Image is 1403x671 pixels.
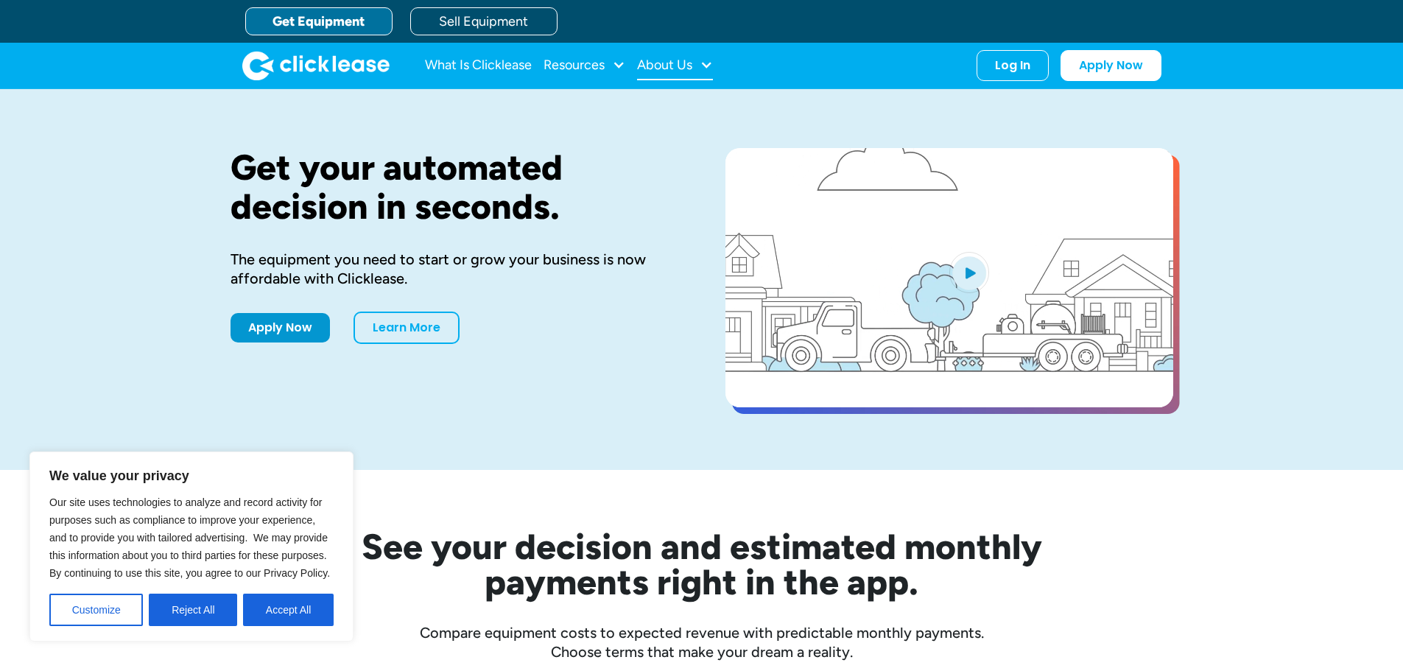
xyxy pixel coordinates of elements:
div: Log In [995,58,1030,73]
h2: See your decision and estimated monthly payments right in the app. [289,529,1114,600]
a: What Is Clicklease [425,51,532,80]
button: Customize [49,594,143,626]
img: Clicklease logo [242,51,390,80]
p: We value your privacy [49,467,334,485]
a: Get Equipment [245,7,393,35]
a: Learn More [354,312,460,344]
div: We value your privacy [29,452,354,642]
button: Accept All [243,594,334,626]
span: Our site uses technologies to analyze and record activity for purposes such as compliance to impr... [49,496,330,579]
div: Resources [544,51,625,80]
a: Apply Now [231,313,330,342]
h1: Get your automated decision in seconds. [231,148,678,226]
a: open lightbox [725,148,1173,407]
div: Compare equipment costs to expected revenue with predictable monthly payments. Choose terms that ... [231,623,1173,661]
a: Apply Now [1061,50,1161,81]
a: Sell Equipment [410,7,558,35]
div: About Us [637,51,713,80]
button: Reject All [149,594,237,626]
a: home [242,51,390,80]
img: Blue play button logo on a light blue circular background [949,252,989,293]
div: The equipment you need to start or grow your business is now affordable with Clicklease. [231,250,678,288]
